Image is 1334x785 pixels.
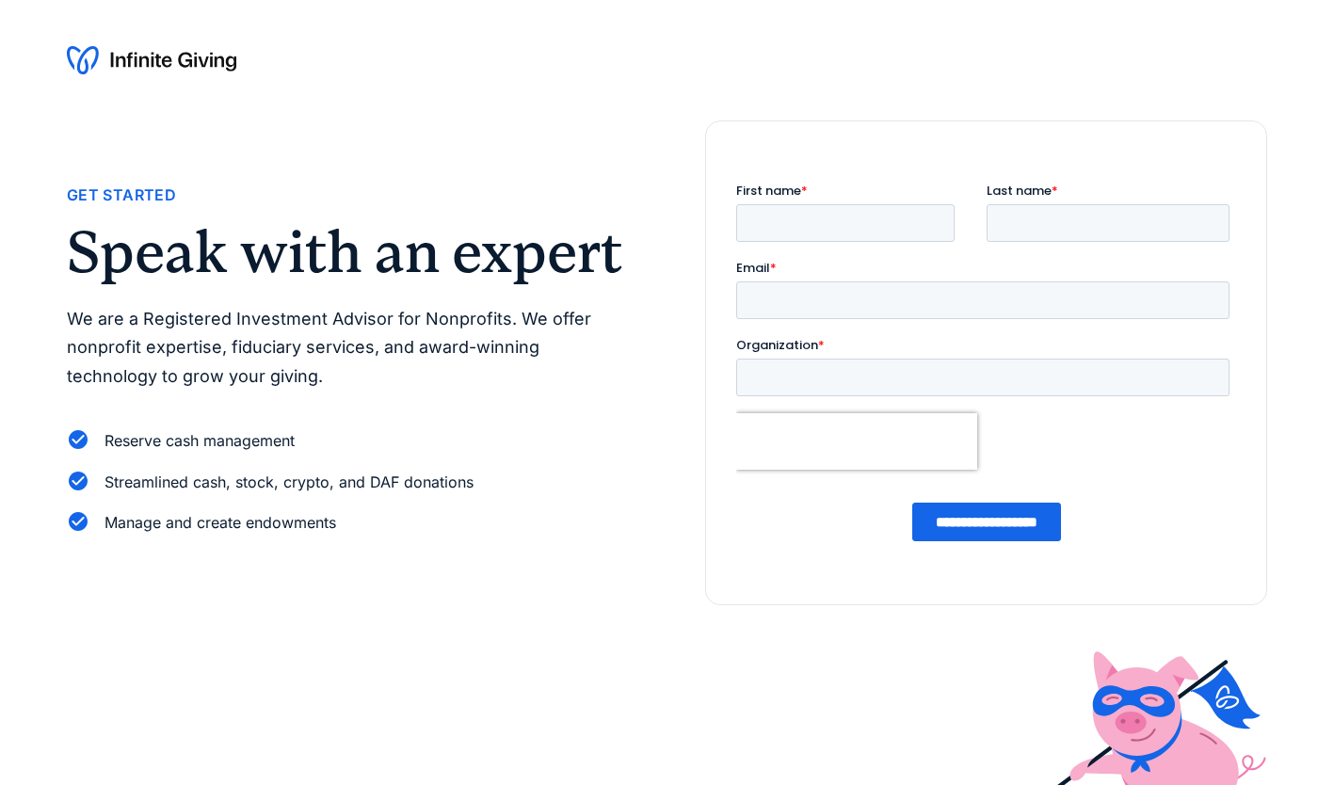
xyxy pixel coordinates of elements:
p: We are a Registered Investment Advisor for Nonprofits. We offer nonprofit expertise, fiduciary se... [67,305,630,392]
iframe: Form 0 [736,182,1237,574]
div: Get Started [67,183,176,208]
div: Manage and create endowments [104,510,336,536]
div: Reserve cash management [104,428,295,454]
div: Streamlined cash, stock, crypto, and DAF donations [104,470,474,495]
h2: Speak with an expert [67,223,630,281]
